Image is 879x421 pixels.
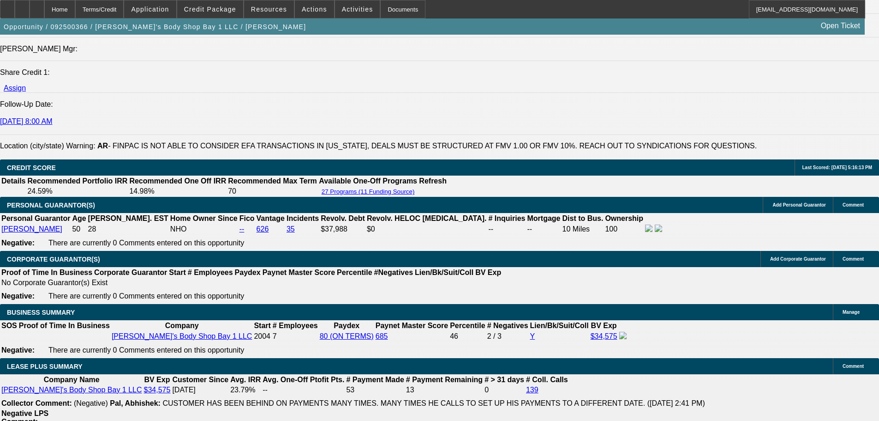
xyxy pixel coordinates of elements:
span: Comment [843,202,864,207]
b: BV Exp [591,322,617,329]
span: Comment [843,364,864,369]
span: Opportunity / 092500366 / [PERSON_NAME]'s Body Shop Bay 1 LLC / [PERSON_NAME] [4,23,306,31]
span: Application [131,6,169,13]
a: Open Ticket [817,18,864,34]
b: BV Exp [475,268,501,276]
button: Activities [335,0,380,18]
div: 2 / 3 [487,332,528,341]
button: Credit Package [177,0,243,18]
th: Details [1,177,26,186]
span: Add Personal Guarantor [772,202,826,207]
label: - FINPAC IS NOT ABLE TO CONSIDER EFA TRANSACTIONS IN [US_STATE], DEALS MUST BE STRUCTURED AT FMV ... [97,142,757,150]
td: 2004 [253,331,271,342]
b: Start [169,268,185,276]
b: #Negatives [374,268,413,276]
b: # Payment Remaining [406,376,483,384]
b: Personal Guarantor [1,214,70,222]
b: Company [165,322,199,329]
a: -- [239,225,245,233]
a: 626 [257,225,269,233]
b: Negative: [1,292,35,300]
b: Paynet Master Score [263,268,335,276]
span: CUSTOMER HAS BEEN BEHIND ON PAYMENTS MANY TIMES. MANY TIMES HE CALLS TO SET UP HIS PAYMENTS TO A ... [162,399,705,407]
span: Resources [251,6,287,13]
th: Recommended Max Term [227,177,317,186]
b: # Employees [273,322,318,329]
td: 70 [227,187,317,196]
td: [DATE] [172,385,229,395]
b: # > 31 days [484,376,524,384]
a: Y [530,332,535,340]
span: Activities [342,6,373,13]
b: # Employees [188,268,233,276]
b: # Inquiries [488,214,525,222]
b: Lien/Bk/Suit/Coll [530,322,589,329]
th: Refresh [419,177,447,186]
b: Company Name [44,376,100,384]
b: Collector Comment: [1,399,72,407]
span: PERSONAL GUARANTOR(S) [7,201,95,209]
b: Fico [239,214,255,222]
td: 13 [406,385,483,395]
a: 139 [526,386,538,394]
td: $37,988 [320,224,365,234]
td: NHO [170,224,238,234]
a: [PERSON_NAME]'s Body Shop Bay 1 LLC [1,386,142,394]
td: 0 [484,385,525,395]
th: Recommended One Off IRR [129,177,227,186]
th: Proof of Time In Business [18,321,110,330]
b: Percentile [450,322,485,329]
a: [PERSON_NAME]'s Body Shop Bay 1 LLC [112,332,252,340]
span: (Negative) [74,399,108,407]
a: 35 [287,225,295,233]
b: Customer Since [172,376,228,384]
b: Ownership [605,214,643,222]
td: 100 [604,224,644,234]
b: Pal, Abhishek: [110,399,161,407]
a: 685 [376,332,388,340]
b: Percentile [337,268,372,276]
img: linkedin-icon.png [655,225,662,232]
th: SOS [1,321,18,330]
td: -- [527,224,561,234]
button: 27 Programs (11 Funding Source) [319,188,418,195]
b: [PERSON_NAME]. EST [88,214,168,222]
div: 46 [450,332,485,341]
a: Assign [4,84,26,92]
button: Actions [295,0,334,18]
td: 24.59% [27,187,128,196]
span: CREDIT SCORE [7,164,56,171]
b: Vantage [257,214,285,222]
td: 50 [72,224,86,234]
a: 80 (ON TERMS) [320,332,374,340]
span: 7 [273,332,277,340]
span: BUSINESS SUMMARY [7,309,75,316]
button: Resources [244,0,294,18]
th: Proof of Time In Business [1,268,93,277]
span: There are currently 0 Comments entered on this opportunity [48,292,244,300]
span: Last Scored: [DATE] 5:16:13 PM [802,165,872,170]
a: [PERSON_NAME] [1,225,62,233]
span: Manage [843,310,860,315]
b: Incidents [287,214,319,222]
b: Home Owner Since [170,214,238,222]
th: Recommended Portfolio IRR [27,177,128,186]
a: $34,575 [144,386,171,394]
span: LEASE PLUS SUMMARY [7,363,83,370]
b: AR [97,142,108,150]
b: # Coll. Calls [526,376,568,384]
b: Lien/Bk/Suit/Coll [415,268,473,276]
b: Revolv. Debt [321,214,365,222]
img: facebook-icon.png [619,332,627,339]
b: Revolv. HELOC [MEDICAL_DATA]. [367,214,487,222]
b: Start [254,322,270,329]
td: $0 [366,224,487,234]
span: There are currently 0 Comments entered on this opportunity [48,239,244,247]
td: -- [262,385,345,395]
span: Credit Package [184,6,236,13]
th: Available One-Off Programs [318,177,418,186]
b: Paynet Master Score [376,322,448,329]
td: 28 [88,224,169,234]
b: Negative: [1,239,35,247]
b: Avg. IRR [230,376,261,384]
